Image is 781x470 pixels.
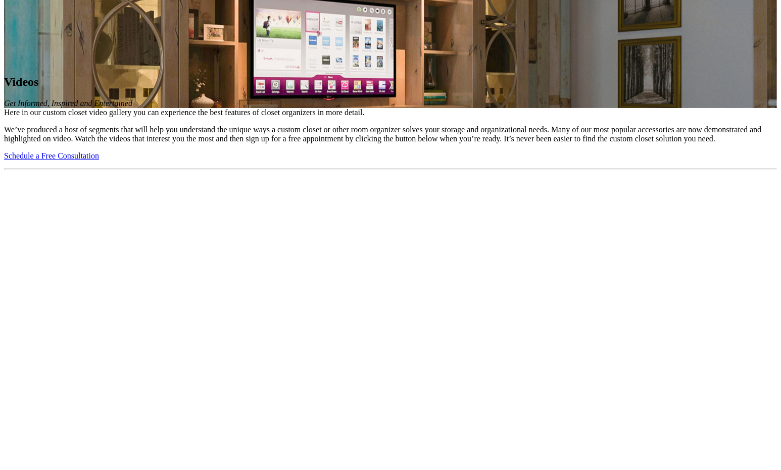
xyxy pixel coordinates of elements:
iframe: Client Stories: Liz Mitchell [4,174,192,279]
em: Get Informed, Inspired and Entertained [4,99,132,108]
h1: Videos [4,75,777,89]
p: We’ve produced a host of segments that will help you understand the unique ways a custom closet o... [4,125,777,143]
span: Here in our custom closet video gallery you can experience the best features of closet organizers... [4,108,365,117]
a: Schedule a Free Consultation [4,151,99,160]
